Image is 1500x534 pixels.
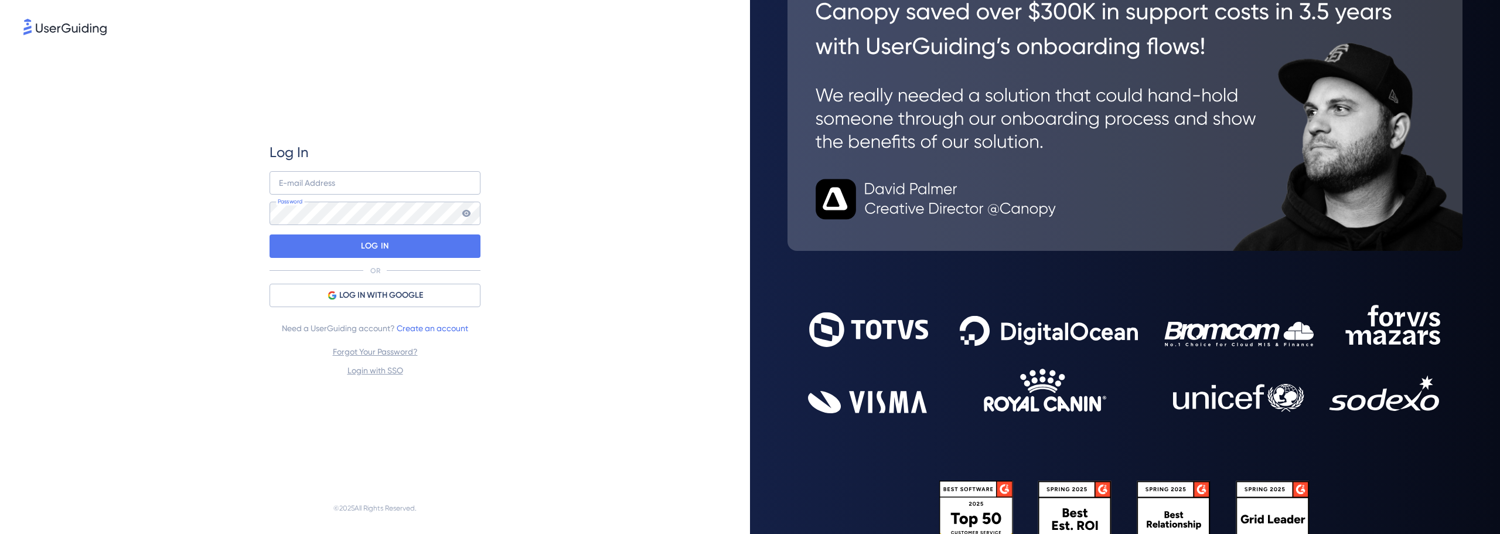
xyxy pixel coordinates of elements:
span: Need a UserGuiding account? [282,321,468,335]
span: Log In [270,143,309,162]
a: Login with SSO [347,366,403,375]
img: 9302ce2ac39453076f5bc0f2f2ca889b.svg [808,305,1443,413]
input: example@company.com [270,171,480,195]
a: Create an account [397,324,468,333]
span: © 2025 All Rights Reserved. [333,501,417,515]
p: OR [370,266,380,275]
p: LOG IN [361,237,388,256]
span: LOG IN WITH GOOGLE [339,288,423,302]
img: 8faab4ba6bc7696a72372aa768b0286c.svg [23,19,107,35]
a: Forgot Your Password? [333,347,418,356]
